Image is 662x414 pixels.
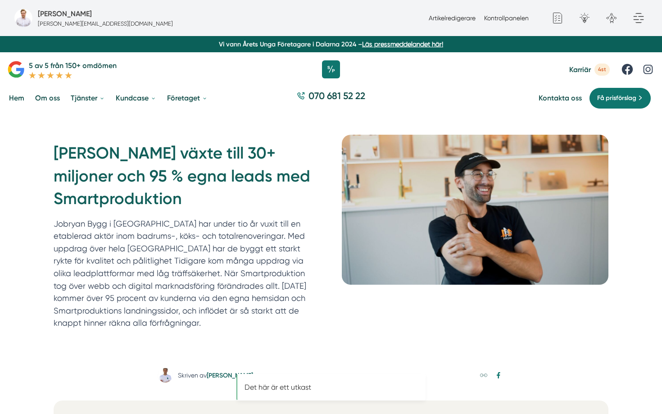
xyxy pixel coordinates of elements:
[342,135,608,285] img: Bild till Jobryan Bygg växte till 30+ miljoner och 95 % egna leads med Smartproduktion
[207,372,253,379] a: [PERSON_NAME]
[114,86,158,109] a: Kundcase
[4,40,658,49] p: Vi vann Årets Unga Företagare i Dalarna 2024 –
[158,368,172,382] img: Fredrik Weberbauer
[38,19,173,28] p: [PERSON_NAME][EMAIL_ADDRESS][DOMAIN_NAME]
[594,64,610,76] span: 4st
[38,8,92,19] h5: Administratör
[29,60,117,71] p: 5 av 5 från 150+ omdömen
[539,94,582,102] a: Kontakta oss
[7,86,26,109] a: Hem
[33,86,62,109] a: Om oss
[178,371,253,380] div: Skriven av
[493,370,504,381] a: Dela på Facebook
[69,86,107,109] a: Tjänster
[245,382,417,392] p: Det här är ett utkast
[597,93,636,103] span: Få prisförslag
[429,14,476,22] a: Artikelredigerare
[589,87,651,109] a: Få prisförslag
[484,14,529,22] a: Kontrollpanelen
[495,372,502,379] svg: Facebook
[293,89,369,107] a: 070 681 52 22
[165,86,209,109] a: Företaget
[54,142,320,217] h1: [PERSON_NAME] växte till 30+ miljoner och 95 % egna leads med Smartproduktion
[569,65,591,74] span: Karriär
[14,9,32,27] img: foretagsbild-pa-smartproduktion-en-webbyraer-i-dalarnas-lan.jpg
[308,89,365,102] span: 070 681 52 22
[478,370,489,381] a: Kopiera länk
[362,41,443,48] a: Läs pressmeddelandet här!
[569,64,610,76] a: Karriär 4st
[54,218,313,329] p: Jobryan Bygg i [GEOGRAPHIC_DATA] har under tio år vuxit till en etablerad aktör inom badrums-, kö...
